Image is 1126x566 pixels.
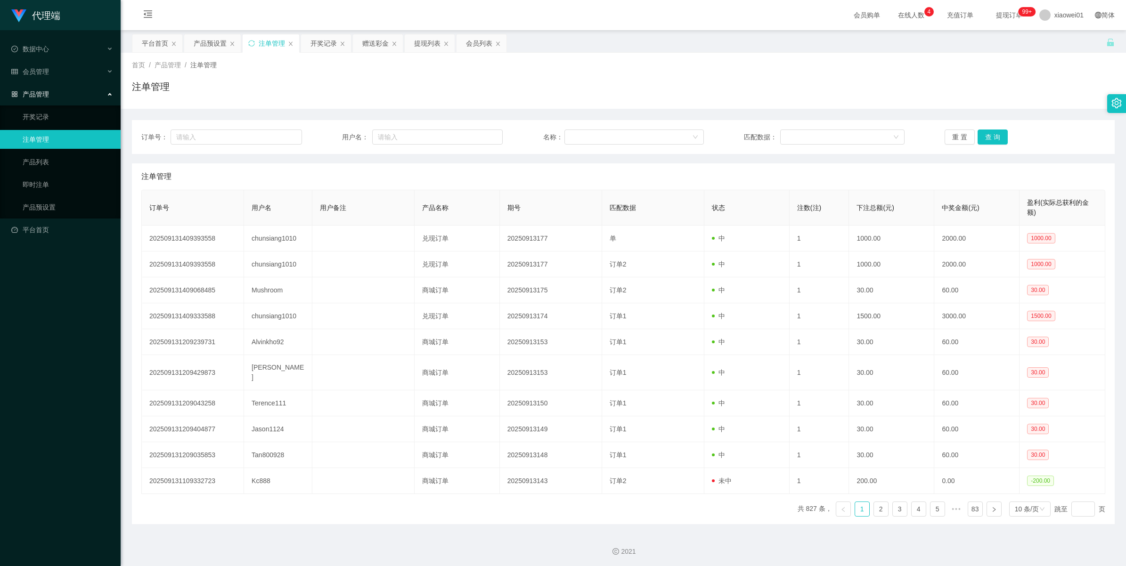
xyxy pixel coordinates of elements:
[1027,311,1055,321] span: 1500.00
[11,46,18,52] i: 图标: check-circle-o
[422,204,449,211] span: 产品名称
[610,234,616,242] span: 单
[849,251,934,277] td: 1000.00
[924,7,934,16] sup: 4
[855,502,869,516] a: 1
[790,355,849,390] td: 1
[934,442,1020,468] td: 60.00
[244,303,312,329] td: chunsiang1010
[790,390,849,416] td: 1
[712,399,725,407] span: 中
[978,129,1008,145] button: 查 询
[11,68,18,75] i: 图标: table
[892,501,907,517] li: 3
[849,416,934,442] td: 30.00
[849,390,934,416] td: 30.00
[712,425,725,433] span: 中
[415,329,500,355] td: 商城订单
[128,547,1118,557] div: 2021
[1019,7,1036,16] sup: 1189
[23,175,113,194] a: 即时注单
[1027,450,1049,460] span: 30.00
[610,425,627,433] span: 订单1
[500,468,602,494] td: 20250913143
[415,442,500,468] td: 商城订单
[11,90,49,98] span: 产品管理
[142,303,244,329] td: 202509131409333588
[252,204,271,211] span: 用户名
[893,134,899,141] i: 图标: down
[142,251,244,277] td: 202509131409393558
[340,41,345,47] i: 图标: close
[934,416,1020,442] td: 60.00
[1027,259,1055,269] span: 1000.00
[11,45,49,53] span: 数据中心
[610,451,627,459] span: 订单1
[610,369,627,376] span: 订单1
[1027,424,1049,434] span: 30.00
[142,416,244,442] td: 202509131209404877
[942,204,979,211] span: 中奖金额(元)
[500,226,602,251] td: 20250913177
[149,204,169,211] span: 订单号
[248,40,255,47] i: 图标: sync
[194,34,227,52] div: 产品预设置
[610,286,627,294] span: 订单2
[857,204,894,211] span: 下注总额(元)
[1039,506,1045,513] i: 图标: down
[414,34,441,52] div: 提现列表
[141,132,171,142] span: 订单号：
[934,468,1020,494] td: 0.00
[244,355,312,390] td: [PERSON_NAME]
[849,468,934,494] td: 200.00
[874,502,888,516] a: 2
[790,226,849,251] td: 1
[500,390,602,416] td: 20250913150
[23,107,113,126] a: 开奖记录
[443,41,449,47] i: 图标: close
[712,451,725,459] span: 中
[942,12,978,18] span: 充值订单
[1027,337,1049,347] span: 30.00
[1027,398,1049,408] span: 30.00
[415,226,500,251] td: 兑现订单
[849,226,934,251] td: 1000.00
[790,442,849,468] td: 1
[141,171,171,182] span: 注单管理
[500,277,602,303] td: 20250913175
[790,277,849,303] td: 1
[190,61,217,69] span: 注单管理
[142,277,244,303] td: 202509131409068485
[836,501,851,517] li: 上一页
[893,502,907,516] a: 3
[712,369,725,376] span: 中
[849,303,934,329] td: 1500.00
[1027,285,1049,295] span: 30.00
[1027,476,1054,486] span: -200.00
[744,132,780,142] span: 匹配数据：
[259,34,285,52] div: 注单管理
[855,501,870,517] li: 1
[155,61,181,69] span: 产品管理
[987,501,1002,517] li: 下一页
[934,251,1020,277] td: 2000.00
[712,286,725,294] span: 中
[610,477,627,485] span: 订单2
[927,7,930,16] p: 4
[1027,199,1089,216] span: 盈利(实际总获利的金额)
[23,198,113,217] a: 产品预设置
[132,61,145,69] span: 首页
[415,303,500,329] td: 兑现订单
[466,34,492,52] div: 会员列表
[849,277,934,303] td: 30.00
[244,468,312,494] td: Kc888
[934,390,1020,416] td: 60.00
[798,501,832,517] li: 共 827 条，
[1015,502,1039,516] div: 10 条/页
[790,416,849,442] td: 1
[1054,501,1105,517] div: 跳至 页
[11,91,18,97] i: 图标: appstore-o
[934,355,1020,390] td: 60.00
[11,11,60,19] a: 代理端
[149,61,151,69] span: /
